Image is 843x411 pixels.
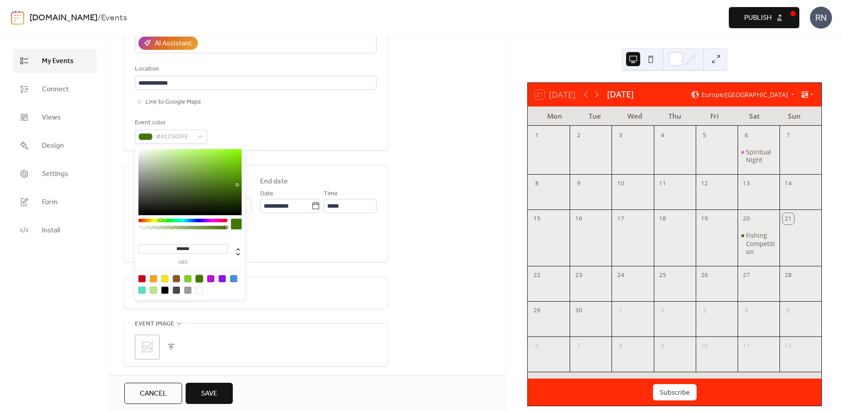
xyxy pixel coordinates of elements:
[531,269,542,281] div: 22
[615,269,627,281] div: 24
[135,64,375,75] div: Location
[173,275,180,282] div: #8B572A
[653,384,697,401] button: Subscribe
[207,275,214,282] div: #BD10E0
[531,178,542,189] div: 8
[13,134,97,157] a: Design
[655,107,695,126] div: Thu
[138,287,145,294] div: #50E3C2
[699,269,710,281] div: 26
[783,213,794,224] div: 21
[615,340,627,351] div: 8
[701,92,788,98] span: Europe/[GEOGRAPHIC_DATA]
[573,213,585,224] div: 16
[156,132,193,142] span: #417505FF
[138,275,145,282] div: #D0021B
[230,275,237,282] div: #4A90E2
[42,197,58,208] span: Form
[13,77,97,101] a: Connect
[699,213,710,224] div: 19
[699,178,710,189] div: 12
[124,383,182,404] button: Cancel
[219,275,226,282] div: #9013FE
[615,130,627,141] div: 3
[735,107,775,126] div: Sat
[657,269,668,281] div: 25
[13,218,97,242] a: Install
[13,105,97,129] a: Views
[699,305,710,316] div: 3
[97,10,101,26] b: /
[741,130,752,141] div: 6
[573,269,585,281] div: 23
[657,213,668,224] div: 18
[607,88,634,101] div: [DATE]
[741,269,752,281] div: 27
[324,189,338,199] span: Time
[741,178,752,189] div: 13
[657,305,668,316] div: 2
[810,7,832,29] div: RN
[11,11,24,25] img: logo
[101,10,127,26] b: Events
[744,13,772,23] span: Publish
[30,10,97,26] a: [DOMAIN_NAME]
[173,287,180,294] div: #4A4A4A
[615,107,655,126] div: Wed
[774,107,814,126] div: Sun
[42,225,60,236] span: Install
[741,305,752,316] div: 4
[196,287,203,294] div: #FFFFFF
[260,176,288,187] div: End date
[13,162,97,186] a: Settings
[738,148,780,164] div: Spiritual Night
[42,169,68,179] span: Settings
[741,213,752,224] div: 20
[135,335,160,359] div: ;
[729,7,799,28] button: Publish
[531,130,542,141] div: 1
[42,112,61,123] span: Views
[783,305,794,316] div: 5
[746,232,776,256] div: Fishing Competition
[657,340,668,351] div: 9
[615,213,627,224] div: 17
[741,340,752,351] div: 11
[615,305,627,316] div: 1
[783,130,794,141] div: 7
[783,269,794,281] div: 28
[42,84,69,95] span: Connect
[531,340,542,351] div: 6
[150,275,157,282] div: #F5A623
[145,97,201,108] span: Link to Google Maps
[573,178,585,189] div: 9
[135,319,174,329] span: Event image
[531,213,542,224] div: 15
[161,287,168,294] div: #000000
[615,178,627,189] div: 10
[699,130,710,141] div: 5
[573,130,585,141] div: 2
[783,340,794,351] div: 12
[138,260,228,265] label: hex
[140,389,167,399] span: Cancel
[535,107,575,126] div: Mon
[42,56,74,67] span: My Events
[694,107,735,126] div: Fri
[575,107,615,126] div: Tue
[150,287,157,294] div: #B8E986
[155,38,192,49] div: AI Assistant
[135,118,205,128] div: Event color
[184,275,191,282] div: #7ED321
[699,340,710,351] div: 10
[184,287,191,294] div: #9B9B9B
[738,232,780,256] div: Fishing Competition
[657,178,668,189] div: 11
[13,49,97,73] a: My Events
[260,189,273,199] span: Date
[42,141,64,151] span: Design
[746,148,776,164] div: Spiritual Night
[573,340,585,351] div: 7
[186,383,233,404] button: Save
